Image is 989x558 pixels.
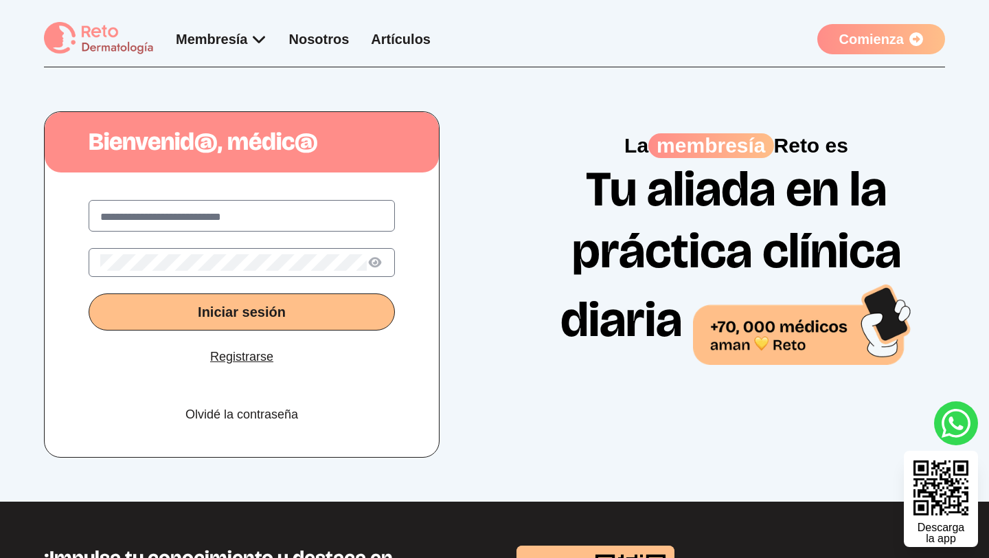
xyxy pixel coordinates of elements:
[934,401,978,445] a: whatsapp button
[176,30,267,49] div: Membresía
[185,405,298,424] a: Olvidé la contraseña
[918,522,964,544] div: Descarga la app
[45,129,439,156] h1: Bienvenid@, médic@
[371,32,431,47] a: Artículos
[198,304,286,320] span: Iniciar sesión
[648,133,773,158] span: membresía
[44,22,154,56] img: logo Reto dermatología
[289,32,350,47] a: Nosotros
[817,24,945,54] a: Comienza
[89,293,395,331] button: Iniciar sesión
[210,347,273,366] a: Registrarse
[538,133,934,158] p: La Reto es
[538,158,934,365] h1: Tu aliada en la práctica clínica diaria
